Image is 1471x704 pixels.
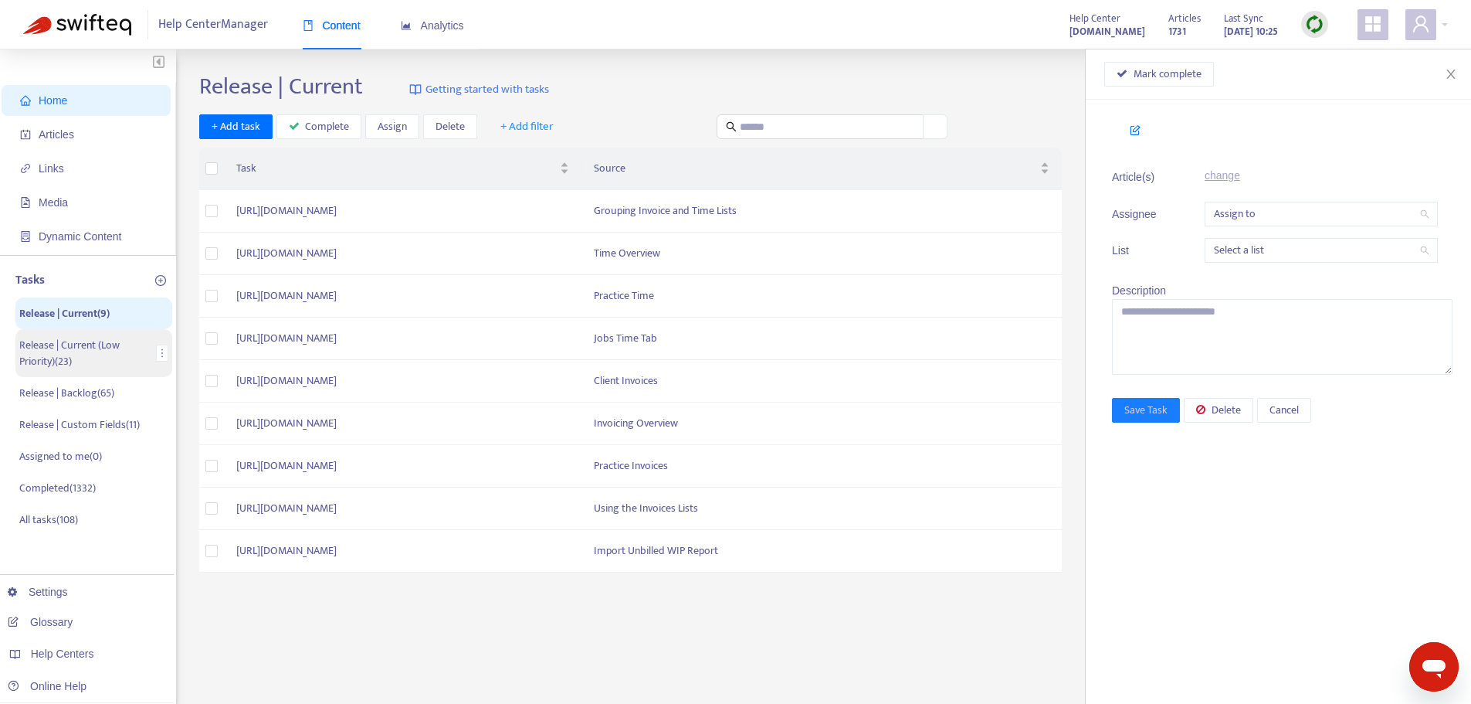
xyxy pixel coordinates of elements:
p: Completed ( 1332 ) [19,480,96,496]
p: Release | Current ( 9 ) [19,305,110,321]
span: Help Center Manager [158,10,268,39]
td: [URL][DOMAIN_NAME] [224,190,582,233]
span: Help Centers [31,648,94,660]
span: Delete [1212,402,1241,419]
span: Article(s) [1112,168,1166,185]
span: plus-circle [155,275,166,286]
iframe: Button to launch messaging window [1409,642,1459,692]
span: Dynamic Content [39,230,121,243]
td: [URL][DOMAIN_NAME] [224,530,582,573]
p: Release | Custom Fields ( 11 ) [19,417,140,433]
span: Assign [378,118,407,135]
h2: Release | Current [199,73,363,100]
span: Content [303,19,361,32]
span: more [157,348,168,359]
td: Import Unbilled WIP Report [581,530,1062,573]
span: appstore [1364,15,1382,33]
button: Delete [423,114,477,139]
td: [URL][DOMAIN_NAME] [224,360,582,403]
a: change [1205,169,1240,182]
td: Invoicing Overview [581,403,1062,445]
span: area-chart [401,20,412,31]
button: + Add task [199,114,273,139]
span: Assignee [1112,206,1166,223]
span: + Add filter [500,117,554,136]
span: file-image [20,197,31,208]
td: Time Overview [581,233,1062,275]
span: Home [39,94,67,107]
button: more [156,345,168,362]
span: search [726,121,737,132]
td: [URL][DOMAIN_NAME] [224,318,582,360]
span: book [303,20,314,31]
p: Release | Backlog ( 65 ) [19,385,114,401]
span: search [1420,209,1429,219]
span: Task [236,160,558,177]
td: Practice Time [581,275,1062,318]
span: home [20,95,31,106]
span: Delete [436,118,465,135]
span: Cancel [1269,402,1299,419]
img: image-link [409,83,422,96]
span: Media [39,196,68,209]
span: user [1412,15,1430,33]
img: Swifteq [23,14,131,36]
a: [DOMAIN_NAME] [1069,22,1145,40]
span: search [1420,246,1429,255]
span: Analytics [401,19,464,32]
span: Help Center [1069,10,1120,27]
strong: 1731 [1168,23,1186,40]
a: Glossary [8,616,73,628]
td: Practice Invoices [581,445,1062,488]
button: Delete [1184,398,1253,423]
span: + Add task [212,118,260,135]
p: All tasks ( 108 ) [19,512,78,528]
td: [URL][DOMAIN_NAME] [224,233,582,275]
p: Release | Current (Low Priority) ( 23 ) [19,337,150,369]
button: Mark complete [1104,62,1214,87]
td: [URL][DOMAIN_NAME] [224,403,582,445]
span: Articles [39,128,74,141]
span: Mark complete [1134,66,1202,83]
td: Client Invoices [581,360,1062,403]
span: container [20,231,31,242]
button: Assign [365,114,419,139]
strong: [DATE] 10:25 [1224,23,1278,40]
p: Tasks [15,271,45,290]
span: Articles [1168,10,1201,27]
span: close [1445,68,1457,80]
span: Getting started with tasks [425,81,549,99]
td: Jobs Time Tab [581,318,1062,360]
span: Description [1112,284,1166,297]
a: Online Help [8,680,86,692]
th: Task [224,148,582,190]
p: Assigned to me ( 0 ) [19,448,102,464]
span: Links [39,162,64,175]
td: [URL][DOMAIN_NAME] [224,275,582,318]
img: sync.dc5367851b00ba804db3.png [1305,15,1324,34]
span: account-book [20,129,31,140]
span: Last Sync [1224,10,1263,27]
span: link [20,163,31,174]
td: [URL][DOMAIN_NAME] [224,488,582,530]
button: Cancel [1257,398,1311,423]
th: Source [581,148,1062,190]
button: Complete [276,114,362,139]
strong: [DOMAIN_NAME] [1069,23,1145,40]
button: + Add filter [489,114,565,139]
a: Getting started with tasks [409,73,549,107]
span: Source [594,160,1037,177]
span: Complete [305,118,349,135]
td: Using the Invoices Lists [581,488,1062,530]
td: Grouping Invoice and Time Lists [581,190,1062,233]
a: Settings [8,586,68,598]
td: [URL][DOMAIN_NAME] [224,445,582,488]
span: List [1112,242,1166,259]
button: Close [1440,67,1462,82]
button: Save Task [1112,398,1180,423]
